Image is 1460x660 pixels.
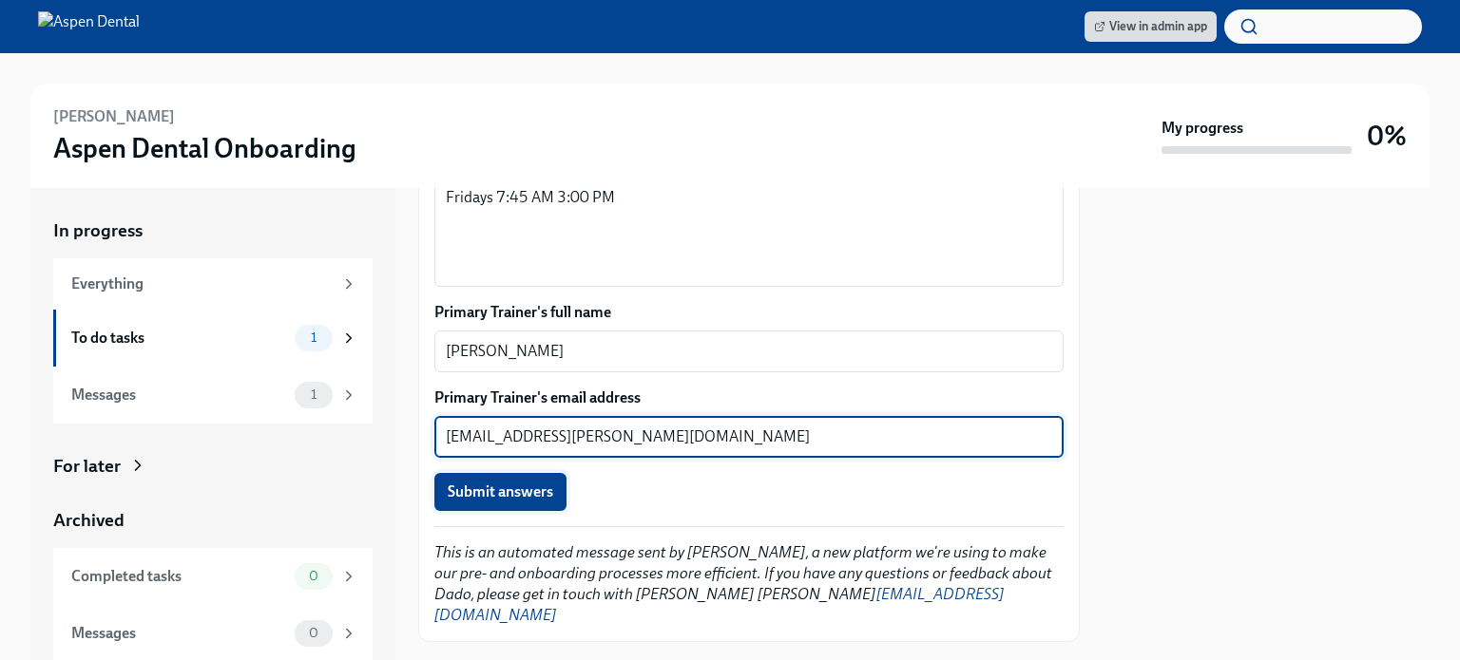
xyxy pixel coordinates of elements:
div: Messages [71,385,287,405]
a: To do tasks1 [53,310,373,367]
a: Everything [53,258,373,310]
em: This is an automated message sent by [PERSON_NAME], a new platform we're using to make our pre- a... [434,543,1052,624]
textarea: [EMAIL_ADDRESS][PERSON_NAME][DOMAIN_NAME] [446,425,1052,448]
a: For later [53,454,373,479]
a: Completed tasks0 [53,548,373,605]
strong: My progress [1162,118,1243,139]
h3: Aspen Dental Onboarding [53,131,356,165]
h6: [PERSON_NAME] [53,106,175,127]
label: Primary Trainer's full name [434,302,1064,323]
a: In progress [53,218,373,243]
div: Messages [71,623,287,644]
textarea: Fridays 7:45 AM 3:00 PM [446,186,1052,277]
button: Submit answers [434,473,567,511]
a: Archived [53,508,373,533]
span: 0 [298,569,330,583]
a: View in admin app [1085,11,1217,42]
label: Primary Trainer's email address [434,387,1064,408]
span: Submit answers [448,482,553,501]
span: 1 [299,330,328,345]
span: View in admin app [1094,17,1207,36]
h3: 0% [1367,119,1407,153]
div: To do tasks [71,328,287,349]
span: 0 [298,626,330,640]
span: 1 [299,387,328,402]
img: Aspen Dental [38,11,140,42]
div: Completed tasks [71,566,287,587]
div: Everything [71,273,333,294]
textarea: [PERSON_NAME] [446,340,1052,363]
div: For later [53,454,121,479]
a: Messages1 [53,367,373,424]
